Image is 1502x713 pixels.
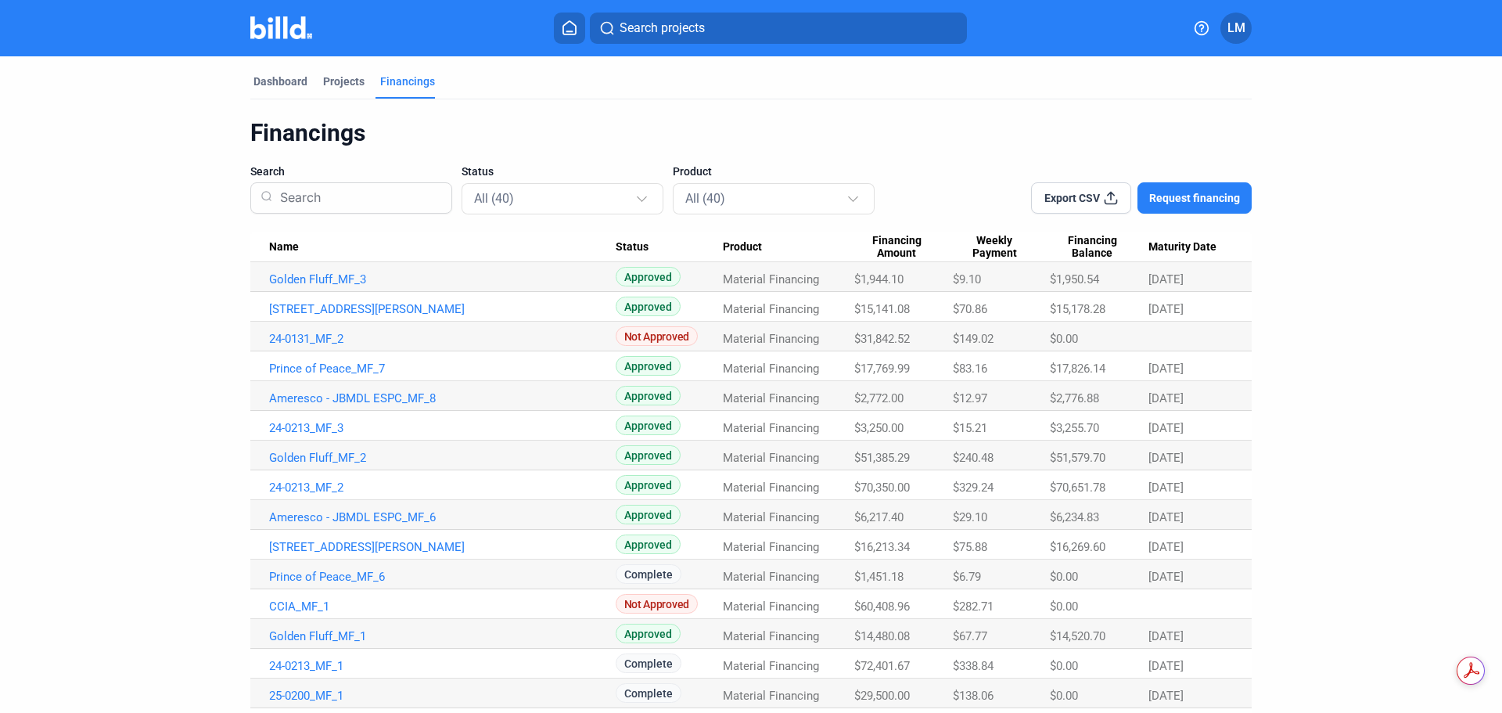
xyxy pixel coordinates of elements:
[854,629,910,643] span: $14,480.08
[854,570,904,584] span: $1,451.18
[723,629,819,643] span: Material Financing
[723,600,819,614] span: Material Financing
[1148,302,1184,316] span: [DATE]
[1050,332,1078,346] span: $0.00
[616,267,681,286] span: Approved
[854,451,910,465] span: $51,385.29
[616,475,681,495] span: Approved
[474,191,514,206] mat-select-trigger: All (40)
[1050,272,1099,286] span: $1,950.54
[723,332,819,346] span: Material Financing
[953,600,994,614] span: $282.71
[616,594,698,614] span: Not Approved
[1050,629,1105,643] span: $14,520.70
[274,178,442,218] input: Search
[854,362,910,376] span: $17,769.99
[250,164,285,179] span: Search
[854,234,953,261] div: Financing Amount
[953,659,994,673] span: $338.84
[269,510,616,524] a: Ameresco - JBMDL ESPC_MF_6
[269,570,616,584] a: Prince of Peace_MF_6
[854,659,910,673] span: $72,401.67
[953,234,1036,261] span: Weekly Payment
[1050,391,1099,405] span: $2,776.88
[723,689,819,703] span: Material Financing
[616,240,649,254] span: Status
[269,629,616,643] a: Golden Fluff_MF_1
[854,540,910,554] span: $16,213.34
[723,481,819,495] span: Material Financing
[854,302,910,316] span: $15,141.08
[269,689,616,703] a: 25-0200_MF_1
[953,332,994,346] span: $149.02
[462,164,494,179] span: Status
[616,564,681,584] span: Complete
[616,386,681,405] span: Approved
[854,391,904,405] span: $2,772.00
[616,356,681,376] span: Approved
[1050,570,1078,584] span: $0.00
[854,332,910,346] span: $31,842.52
[1050,600,1078,614] span: $0.00
[854,689,910,703] span: $29,500.00
[854,510,904,524] span: $6,217.40
[723,659,819,673] span: Material Financing
[953,302,987,316] span: $70.86
[953,234,1050,261] div: Weekly Payment
[269,421,616,435] a: 24-0213_MF_3
[616,445,681,465] span: Approved
[723,362,819,376] span: Material Financing
[269,600,616,614] a: CCIA_MF_1
[620,19,705,38] span: Search projects
[269,391,616,405] a: Ameresco - JBMDL ESPC_MF_8
[953,421,987,435] span: $15.21
[269,659,616,673] a: 24-0213_MF_1
[953,629,987,643] span: $67.77
[269,540,616,554] a: [STREET_ADDRESS][PERSON_NAME]
[1050,234,1134,261] span: Financing Balance
[1149,190,1240,206] span: Request financing
[685,191,725,206] mat-select-trigger: All (40)
[1148,659,1184,673] span: [DATE]
[723,570,819,584] span: Material Financing
[616,326,698,346] span: Not Approved
[616,505,681,524] span: Approved
[1050,234,1148,261] div: Financing Balance
[1044,190,1100,206] span: Export CSV
[723,302,819,316] span: Material Financing
[250,118,1252,148] div: Financings
[269,240,616,254] div: Name
[953,481,994,495] span: $329.24
[1137,182,1252,214] button: Request financing
[723,391,819,405] span: Material Financing
[1050,689,1078,703] span: $0.00
[1148,510,1184,524] span: [DATE]
[1148,570,1184,584] span: [DATE]
[269,240,299,254] span: Name
[723,421,819,435] span: Material Financing
[269,272,616,286] a: Golden Fluff_MF_3
[616,297,681,316] span: Approved
[1148,240,1233,254] div: Maturity Date
[269,362,616,376] a: Prince of Peace_MF_7
[616,624,681,643] span: Approved
[1148,451,1184,465] span: [DATE]
[253,74,307,89] div: Dashboard
[723,240,762,254] span: Product
[1148,240,1216,254] span: Maturity Date
[1050,659,1078,673] span: $0.00
[1148,540,1184,554] span: [DATE]
[854,481,910,495] span: $70,350.00
[953,451,994,465] span: $240.48
[1050,421,1099,435] span: $3,255.70
[1050,302,1105,316] span: $15,178.28
[323,74,365,89] div: Projects
[953,689,994,703] span: $138.06
[953,510,987,524] span: $29.10
[1220,13,1252,44] button: LM
[380,74,435,89] div: Financings
[953,362,987,376] span: $83.16
[1148,272,1184,286] span: [DATE]
[616,654,681,673] span: Complete
[1050,451,1105,465] span: $51,579.70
